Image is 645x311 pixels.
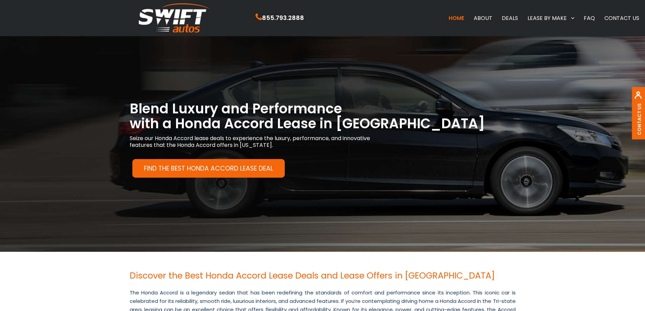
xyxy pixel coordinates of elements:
[579,11,600,25] a: FAQ
[139,3,210,33] img: Swift Autos
[497,11,523,25] a: DEALS
[130,271,516,288] h2: Discover the Best Honda Accord Lease Deals and Lease Offers in [GEOGRAPHIC_DATA]
[132,159,285,178] a: FIND THE BEST HONDA ACCORD LEASE DEAL
[523,11,579,25] a: LEASE BY MAKE
[130,101,516,131] h1: Blend Luxury and Performance with a Honda Accord Lease in [GEOGRAPHIC_DATA]
[634,91,642,103] img: contact us, iconuser
[636,104,643,135] a: Contact Us
[130,131,516,149] h2: Seize our Honda Accord lease deals to experience the luxury, performance, and innovative features...
[444,11,469,25] a: HOME
[256,14,304,22] a: 855.793.2888
[262,13,304,23] span: 855.793.2888
[600,11,644,25] a: CONTACT US
[469,11,497,25] a: ABOUT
